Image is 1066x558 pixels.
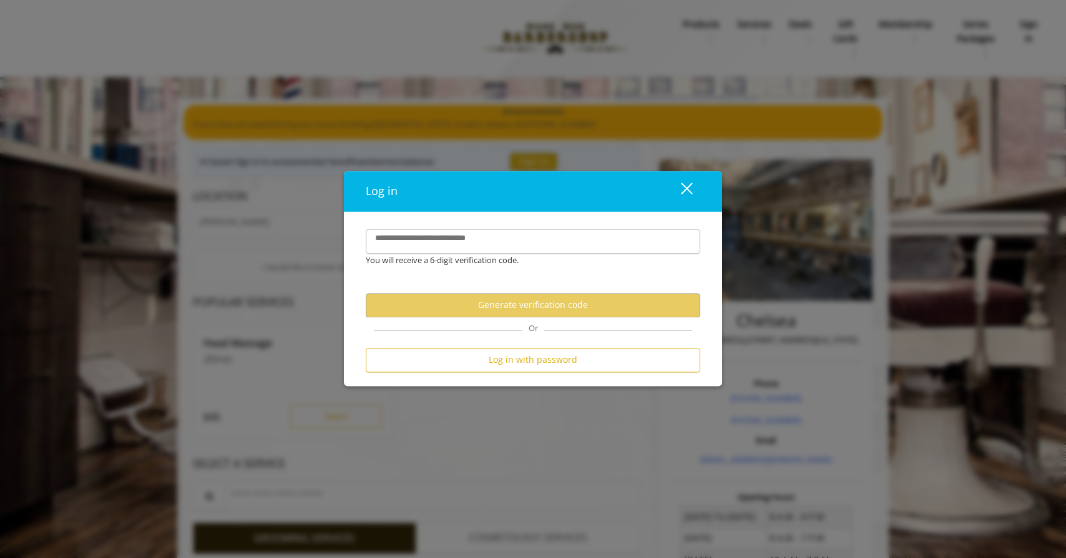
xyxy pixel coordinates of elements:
[366,183,398,198] span: Log in
[522,322,544,334] span: Or
[667,182,692,201] div: close dialog
[356,254,691,267] div: You will receive a 6-digit verification code.
[658,178,700,204] button: close dialog
[366,293,700,317] button: Generate verification code
[366,348,700,372] button: Log in with password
